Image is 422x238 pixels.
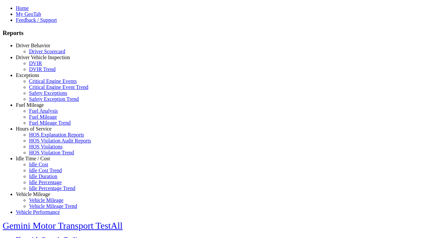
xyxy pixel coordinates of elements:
[29,185,75,191] a: Idle Percentage Trend
[29,114,57,120] a: Fuel Mileage
[29,108,58,114] a: Fuel Analysis
[29,144,62,149] a: HOS Violations
[29,132,84,138] a: HOS Explanation Reports
[29,197,63,203] a: Vehicle Mileage
[29,174,57,179] a: Idle Duration
[29,168,62,173] a: Idle Cost Trend
[16,17,57,23] a: Feedback / Support
[29,66,55,72] a: DVIR Trend
[16,43,50,48] a: Driver Behavior
[29,138,91,143] a: HOS Violation Audit Reports
[29,203,77,209] a: Vehicle Mileage Trend
[29,49,65,54] a: Driver Scorecard
[29,96,79,102] a: Safety Exception Trend
[29,60,42,66] a: DVIR
[29,78,77,84] a: Critical Engine Events
[29,90,67,96] a: Safety Exceptions
[3,220,123,231] a: Gemini Motor Transport TestAll
[16,102,44,108] a: Fuel Mileage
[16,126,51,132] a: Hours of Service
[29,162,48,167] a: Idle Cost
[29,120,71,126] a: Fuel Mileage Trend
[3,29,419,37] h3: Reports
[16,55,70,60] a: Driver Vehicle Inspection
[16,5,29,11] a: Home
[16,11,41,17] a: My GeoTab
[16,209,60,215] a: Vehicle Performance
[29,150,74,155] a: HOS Violation Trend
[29,84,88,90] a: Critical Engine Event Trend
[16,72,39,78] a: Exceptions
[16,191,50,197] a: Vehicle Mileage
[16,156,50,161] a: Idle Time / Cost
[29,179,62,185] a: Idle Percentage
